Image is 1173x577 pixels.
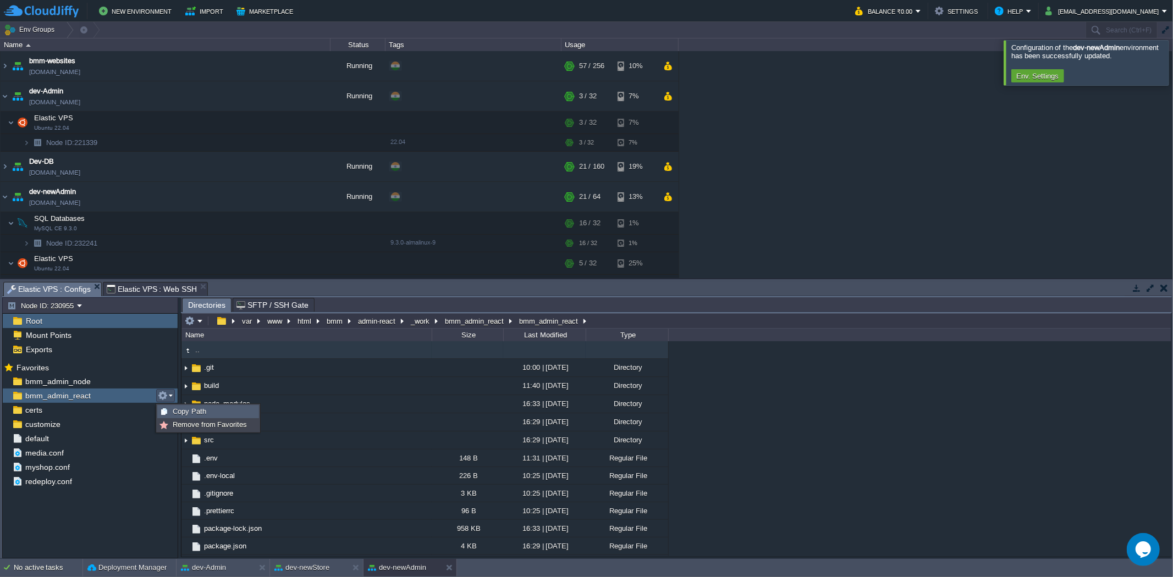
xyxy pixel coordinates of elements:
[503,359,586,376] div: 10:00 | [DATE]
[181,450,190,467] img: AMDAwAAAACH5BAEAAAAALAAAAAABAAEAAAICRAEAOw==
[181,467,190,484] img: AMDAwAAAACH5BAEAAAAALAAAAAABAAEAAAICRAEAOw==
[618,134,653,151] div: 7%
[236,4,296,18] button: Marketplace
[45,138,99,147] a: Node ID:221339
[202,453,219,463] a: .env
[386,38,561,51] div: Tags
[183,329,432,341] div: Name
[7,282,91,296] span: Elastic VPS : Configs
[586,537,668,554] div: Regular File
[23,134,30,151] img: AMDAwAAAACH5BAEAAAAALAAAAAABAAEAAAICRAEAOw==
[173,407,206,415] span: Copy Path
[26,44,31,47] img: AMDAwAAAACH5BAEAAAAALAAAAAABAAEAAAICRAEAOw==
[202,399,252,408] a: node_modules
[45,238,99,248] a: Node ID:232241
[23,405,44,415] span: certs
[503,467,586,484] div: 10:25 | [DATE]
[579,112,597,134] div: 3 / 32
[586,377,668,394] div: Directory
[274,562,329,573] button: dev-newStore
[23,419,62,429] a: customize
[586,555,668,572] div: Regular File
[29,97,80,108] span: [DOMAIN_NAME]
[181,537,190,554] img: AMDAwAAAACH5BAEAAAAALAAAAAABAAEAAAICRAEAOw==
[158,419,258,431] a: Remove from Favorites
[579,212,601,234] div: 16 / 32
[46,138,74,147] span: Node ID:
[202,363,216,372] span: .git
[15,212,30,234] img: AMDAwAAAACH5BAEAAAAALAAAAAABAAEAAAICRAEAOw==
[23,476,74,486] span: redeploy.conf
[503,537,586,554] div: 16:29 | [DATE]
[443,316,506,326] button: bmm_admin_react
[331,51,386,81] div: Running
[266,316,285,326] button: www
[181,485,190,502] img: AMDAwAAAACH5BAEAAAAALAAAAAABAAEAAAICRAEAOw==
[34,225,77,232] span: MySQL CE 9.3.0
[202,435,216,445] a: src
[181,396,190,413] img: AMDAwAAAACH5BAEAAAAALAAAAAABAAEAAAICRAEAOw==
[579,51,604,81] div: 57 / 256
[190,380,202,392] img: AMDAwAAAACH5BAEAAAAALAAAAAABAAEAAAICRAEAOw==
[1011,43,1159,60] span: Configuration of the environment has been successfully updated.
[181,432,190,449] img: AMDAwAAAACH5BAEAAAAALAAAAAABAAEAAAICRAEAOw==
[29,86,63,97] span: dev-Admin
[240,316,255,326] button: var
[173,420,247,429] span: Remove from Favorites
[432,537,503,554] div: 4 KB
[618,275,653,292] div: 25%
[30,235,45,252] img: AMDAwAAAACH5BAEAAAAALAAAAAABAAEAAAICRAEAOw==
[87,562,167,573] button: Deployment Manager
[181,520,190,537] img: AMDAwAAAACH5BAEAAAAALAAAAAABAAEAAAICRAEAOw==
[1,152,9,181] img: AMDAwAAAACH5BAEAAAAALAAAAAABAAEAAAICRAEAOw==
[23,462,71,472] a: myshop.conf
[390,138,405,145] span: 22.04
[331,81,386,111] div: Running
[194,345,201,354] a: ..
[586,359,668,376] div: Directory
[29,186,76,197] a: dev-newAdmin
[4,4,79,18] img: CloudJiffy
[586,502,668,519] div: Regular File
[202,381,221,390] a: build
[24,345,54,354] a: Exports
[24,316,44,326] span: Root
[29,66,80,77] span: [DOMAIN_NAME]
[855,4,916,18] button: Balance ₹0.00
[586,450,668,467] div: Regular File
[15,112,30,134] img: AMDAwAAAACH5BAEAAAAALAAAAAABAAEAAAICRAEAOw==
[8,212,14,234] img: AMDAwAAAACH5BAEAAAAALAAAAAABAAEAAAICRAEAOw==
[503,395,586,412] div: 16:33 | [DATE]
[579,235,597,252] div: 16 / 32
[433,329,503,341] div: Size
[23,376,92,386] a: bmm_admin_node
[586,431,668,448] div: Directory
[618,81,653,111] div: 7%
[296,316,314,326] button: html
[618,152,653,181] div: 19%
[202,541,248,551] span: package.json
[202,471,236,480] a: .env-local
[995,4,1026,18] button: Help
[409,316,432,326] button: _work
[8,252,14,274] img: AMDAwAAAACH5BAEAAAAALAAAAAABAAEAAAICRAEAOw==
[23,448,65,458] span: media.conf
[432,485,503,502] div: 3 KB
[29,56,75,66] a: bmm-websites
[190,398,202,410] img: AMDAwAAAACH5BAEAAAAALAAAAAABAAEAAAICRAEAOw==
[23,434,51,443] a: default
[14,559,82,576] div: No active tasks
[23,391,92,401] a: bmm_admin_react
[390,239,436,246] span: 9.3.0-almalinux-9
[202,524,263,533] span: package-lock.json
[618,112,653,134] div: 7%
[7,301,77,310] button: Node ID: 230955
[190,488,202,500] img: AMDAwAAAACH5BAEAAAAALAAAAAABAAEAAAICRAEAOw==
[181,378,190,395] img: AMDAwAAAACH5BAEAAAAALAAAAAABAAEAAAICRAEAOw==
